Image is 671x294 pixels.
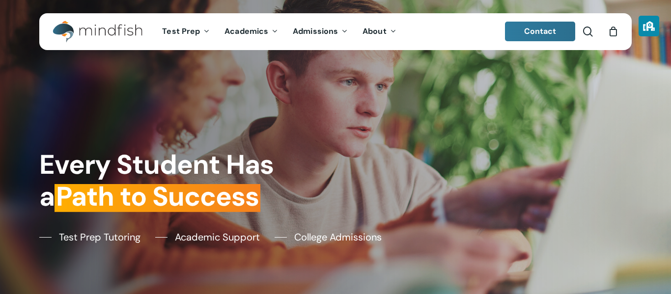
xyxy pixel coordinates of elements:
[294,230,382,244] span: College Admissions
[155,13,403,50] nav: Main Menu
[162,26,200,36] span: Test Prep
[275,230,382,244] a: College Admissions
[55,179,260,214] em: Path to Success
[224,26,268,36] span: Academics
[355,27,404,36] a: About
[639,16,659,36] button: privacy banner
[39,13,632,50] header: Main Menu
[155,27,217,36] a: Test Prep
[39,230,140,244] a: Test Prep Tutoring
[59,230,140,244] span: Test Prep Tutoring
[175,230,260,244] span: Academic Support
[293,26,338,36] span: Admissions
[217,27,285,36] a: Academics
[155,230,260,244] a: Academic Support
[505,22,576,41] a: Contact
[285,27,355,36] a: Admissions
[524,26,557,36] span: Contact
[363,26,387,36] span: About
[39,149,329,213] h1: Every Student Has a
